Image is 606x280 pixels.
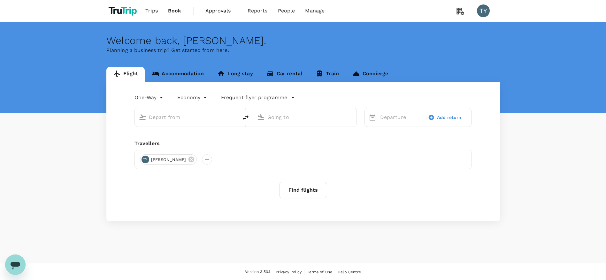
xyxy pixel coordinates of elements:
[338,270,361,274] span: Help Centre
[142,156,149,163] div: TY
[477,4,490,17] div: TY
[352,116,353,118] button: Open
[106,4,141,18] img: TruTrip logo
[145,67,211,82] a: Accommodation
[260,67,309,82] a: Car rental
[437,114,462,121] span: Add return
[205,7,237,15] span: Approvals
[245,269,270,275] span: Version 3.50.1
[267,112,343,122] input: Going to
[307,270,332,274] span: Terms of Use
[221,94,295,101] button: Frequent flyer programme
[346,67,395,82] a: Concierge
[106,47,500,54] p: Planning a business trip? Get started from here.
[211,67,259,82] a: Long stay
[380,114,418,121] p: Departure
[147,157,190,163] span: [PERSON_NAME]
[276,269,302,276] a: Privacy Policy
[278,7,295,15] span: People
[149,112,225,122] input: Depart from
[106,35,500,47] div: Welcome back , [PERSON_NAME] .
[305,7,325,15] span: Manage
[106,67,145,82] a: Flight
[276,270,302,274] span: Privacy Policy
[134,140,472,147] div: Travellers
[279,182,327,198] button: Find flights
[177,92,208,103] div: Economy
[238,110,253,125] button: delete
[234,116,235,118] button: Open
[140,154,197,165] div: TY[PERSON_NAME]
[309,67,346,82] a: Train
[221,94,287,101] p: Frequent flyer programme
[134,92,165,103] div: One-Way
[307,269,332,276] a: Terms of Use
[248,7,268,15] span: Reports
[168,7,181,15] span: Book
[145,7,158,15] span: Trips
[338,269,361,276] a: Help Centre
[5,254,26,275] iframe: Button to launch messaging window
